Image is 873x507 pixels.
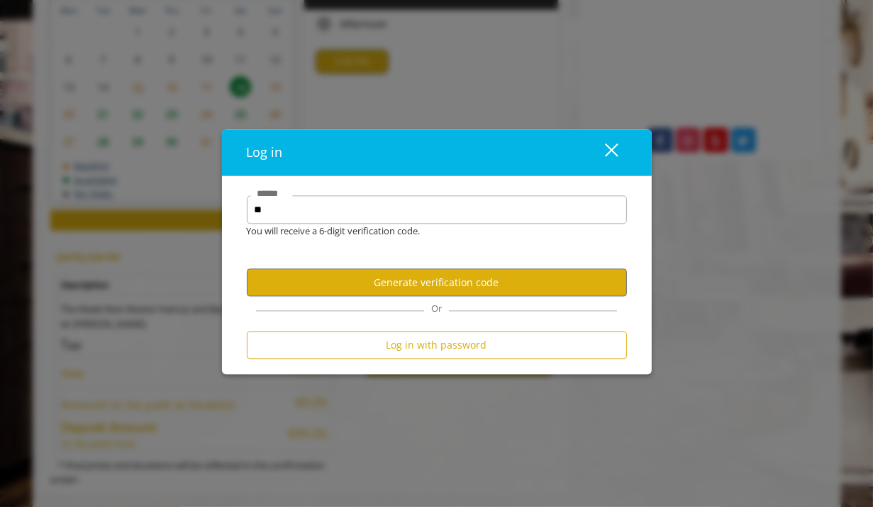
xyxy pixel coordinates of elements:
[247,144,283,161] span: Log in
[579,138,627,167] button: close dialog
[247,332,627,359] button: Log in with password
[247,268,627,296] button: Generate verification code
[424,302,449,315] span: Or
[589,142,617,163] div: close dialog
[236,224,616,239] div: You will receive a 6-digit verification code.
